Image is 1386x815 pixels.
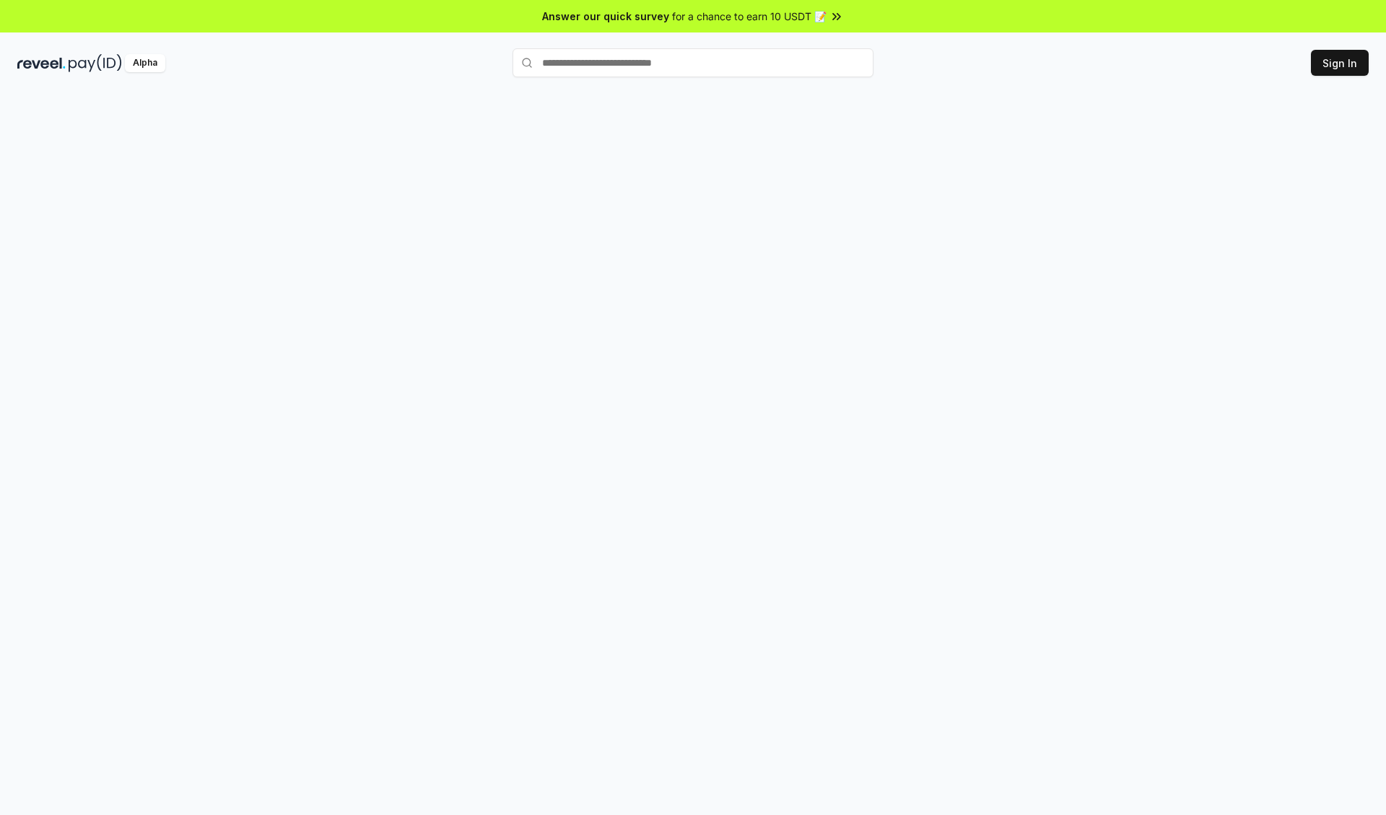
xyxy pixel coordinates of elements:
img: reveel_dark [17,54,66,72]
span: for a chance to earn 10 USDT 📝 [672,9,827,24]
img: pay_id [69,54,122,72]
button: Sign In [1311,50,1369,76]
span: Answer our quick survey [542,9,669,24]
div: Alpha [125,54,165,72]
